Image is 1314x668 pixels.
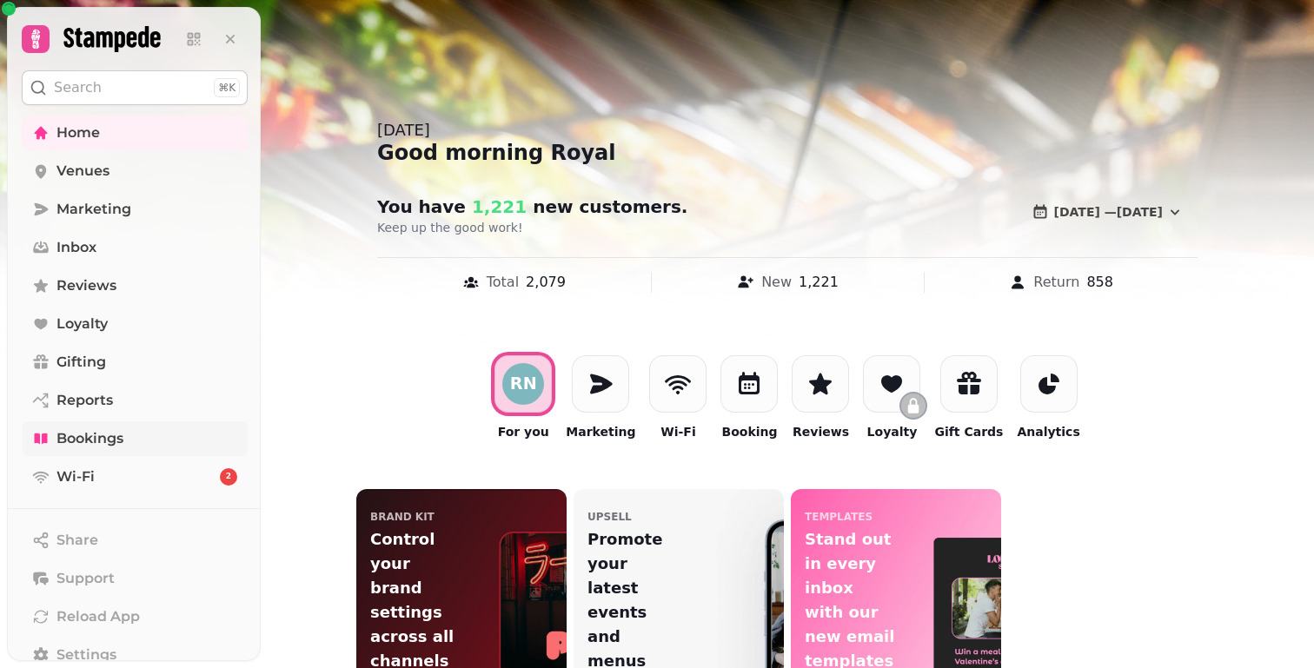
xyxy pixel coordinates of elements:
button: Share [22,523,248,558]
p: Keep up the good work! [377,219,822,236]
span: Wi-Fi [56,466,95,487]
a: Reports [22,383,248,418]
a: Home [22,116,248,150]
span: [DATE] — [DATE] [1054,206,1163,218]
span: Home [56,122,100,143]
h2: You have new customer s . [377,195,711,219]
div: Good morning Royal [377,139,1198,167]
div: [DATE] [377,118,1198,142]
span: Settings [56,645,116,665]
button: Search⌘K [22,70,248,105]
p: Loyalty [867,423,918,440]
a: Reviews [22,268,248,303]
a: Gifting [22,345,248,380]
span: Share [56,530,98,551]
span: 1,221 [466,196,527,217]
span: Loyalty [56,314,108,334]
span: Reports [56,390,113,411]
p: Marketing [566,423,635,440]
p: Booking [721,423,777,440]
p: Wi-Fi [660,423,695,440]
p: Search [54,77,102,98]
span: 2 [226,471,231,483]
button: [DATE] —[DATE] [1018,195,1198,229]
span: Support [56,568,115,589]
a: Inbox [22,230,248,265]
span: Reload App [56,606,140,627]
div: ⌘K [214,78,240,97]
a: Loyalty [22,307,248,341]
p: Reviews [793,423,849,440]
span: Reviews [56,275,116,296]
a: Bookings [22,421,248,456]
p: For you [498,423,549,440]
button: Support [22,561,248,596]
p: Gift Cards [934,423,1003,440]
button: Reload App [22,599,248,634]
span: Venues [56,161,109,182]
span: Inbox [56,237,96,258]
div: R N [510,375,537,392]
span: Marketing [56,199,131,220]
a: Marketing [22,192,248,227]
span: Bookings [56,428,123,449]
a: Venues [22,154,248,188]
span: Gifting [56,352,106,373]
p: Analytics [1017,423,1079,440]
p: templates [805,510,873,524]
p: Brand Kit [370,510,435,524]
a: Wi-Fi2 [22,460,248,494]
p: upsell [587,510,632,524]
